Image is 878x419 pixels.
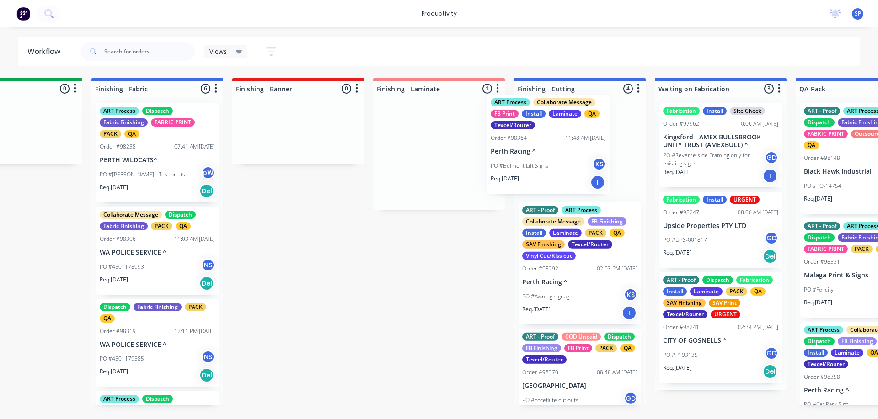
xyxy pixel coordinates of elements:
span: Views [209,47,227,56]
div: productivity [417,7,461,21]
img: Factory [16,7,30,21]
input: Search for orders... [104,42,195,61]
div: Workflow [27,46,65,57]
span: SP [855,10,861,18]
